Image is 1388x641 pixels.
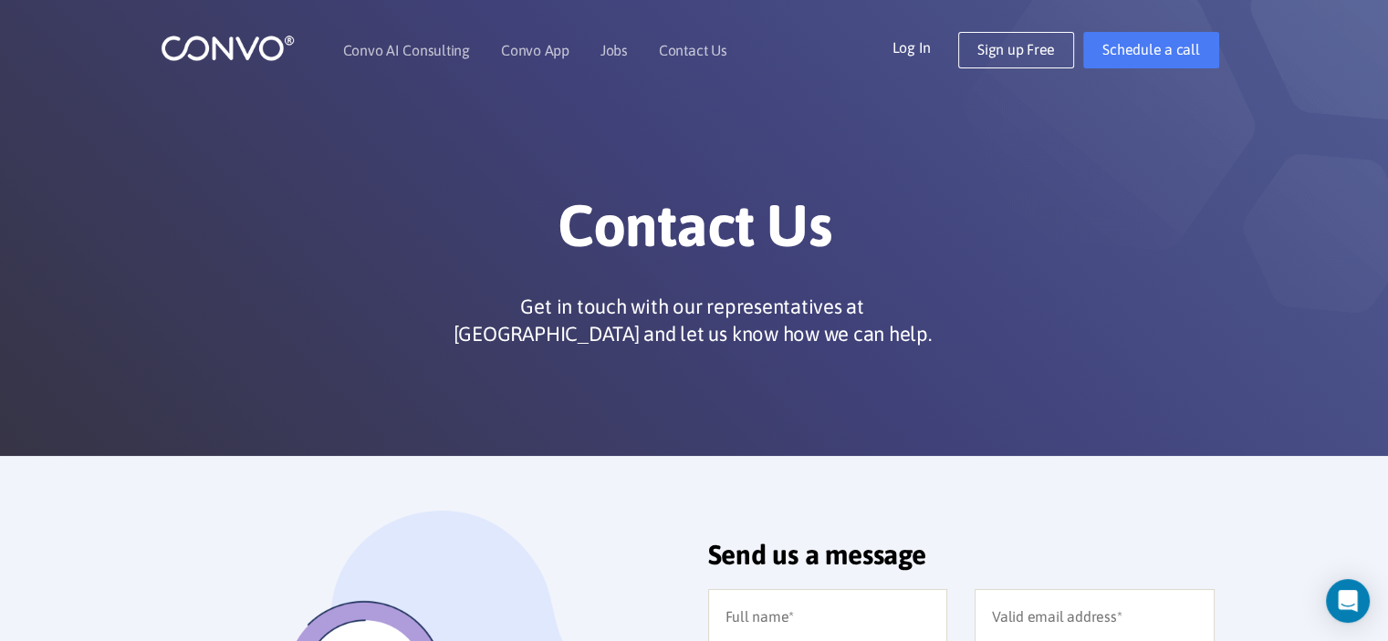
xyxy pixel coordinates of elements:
a: Jobs [600,43,628,57]
p: Get in touch with our representatives at [GEOGRAPHIC_DATA] and let us know how we can help. [446,293,939,347]
h1: Contact Us [188,191,1201,274]
img: logo_1.png [161,34,295,62]
a: Log In [892,32,958,61]
a: Convo App [501,43,569,57]
div: Open Intercom Messenger [1326,579,1370,623]
a: Schedule a call [1083,32,1218,68]
h2: Send us a message [708,538,1215,584]
a: Contact Us [659,43,727,57]
a: Convo AI Consulting [343,43,470,57]
a: Sign up Free [958,32,1074,68]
